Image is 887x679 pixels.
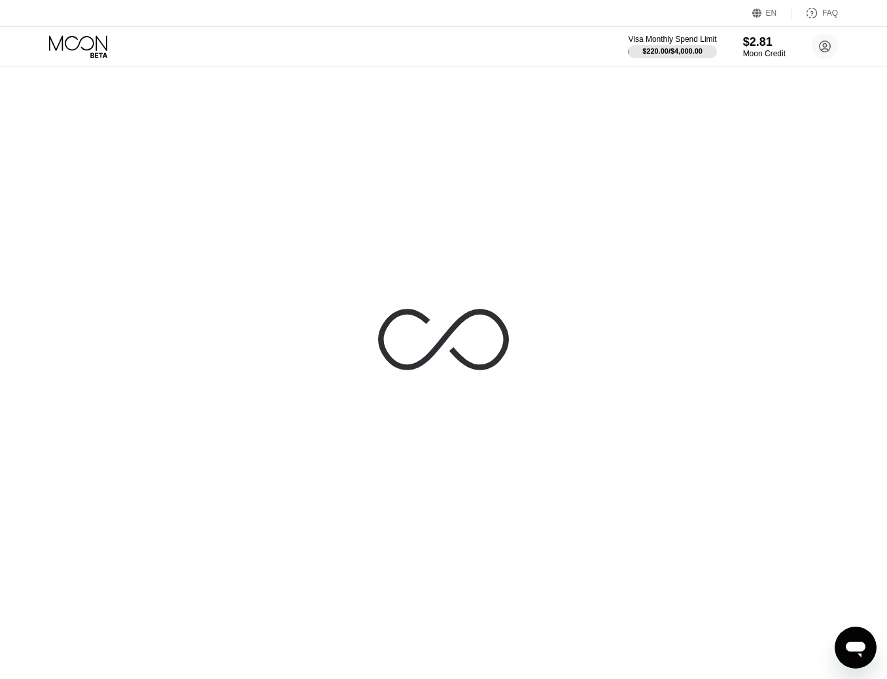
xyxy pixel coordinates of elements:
div: Visa Monthly Spend Limit [628,35,716,44]
div: $2.81 [743,35,786,49]
div: FAQ [792,7,838,20]
div: Moon Credit [743,49,786,58]
div: FAQ [822,9,838,18]
div: $2.81Moon Credit [743,35,786,58]
div: $220.00 / $4,000.00 [642,47,703,55]
iframe: Button to launch messaging window [835,627,877,669]
div: EN [766,9,777,18]
div: Visa Monthly Spend Limit$220.00/$4,000.00 [628,35,716,58]
div: EN [752,7,792,20]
